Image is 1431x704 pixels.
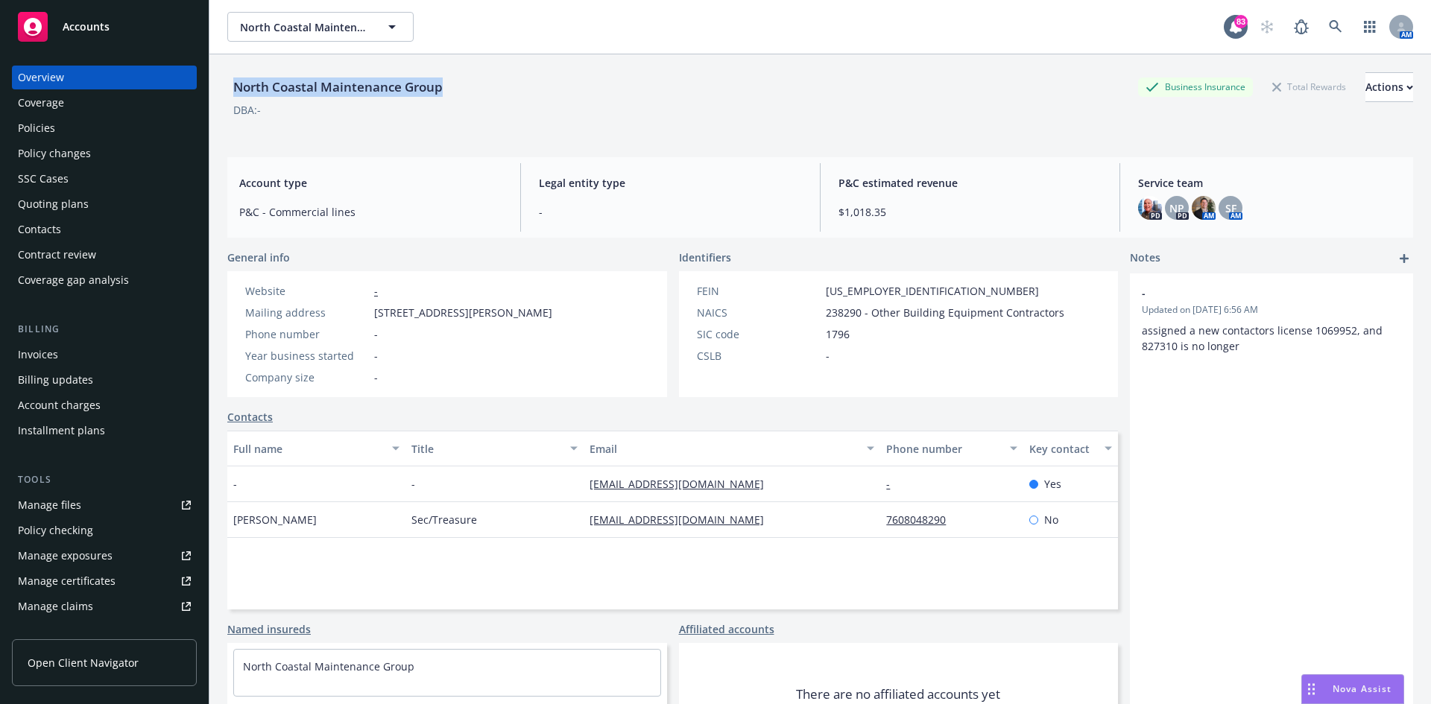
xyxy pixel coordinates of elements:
[18,66,64,89] div: Overview
[1023,431,1118,466] button: Key contact
[590,477,776,491] a: [EMAIL_ADDRESS][DOMAIN_NAME]
[826,305,1064,320] span: 238290 - Other Building Equipment Contractors
[880,431,1023,466] button: Phone number
[826,283,1039,299] span: [US_EMPLOYER_IDENTIFICATION_NUMBER]
[886,441,1000,457] div: Phone number
[1138,175,1401,191] span: Service team
[18,167,69,191] div: SSC Cases
[679,250,731,265] span: Identifiers
[590,441,858,457] div: Email
[240,19,369,35] span: North Coastal Maintenance Group
[18,91,64,115] div: Coverage
[28,655,139,670] span: Open Client Navigator
[826,348,830,364] span: -
[12,368,197,392] a: Billing updates
[12,6,197,48] a: Accounts
[18,569,116,593] div: Manage certificates
[18,268,129,292] div: Coverage gap analysis
[886,513,958,527] a: 7608048290
[12,393,197,417] a: Account charges
[697,283,820,299] div: FEIN
[18,519,93,542] div: Policy checking
[1252,12,1282,42] a: Start snowing
[679,621,774,637] a: Affiliated accounts
[1044,512,1058,527] span: No
[1286,12,1316,42] a: Report a Bug
[12,472,197,487] div: Tools
[18,493,81,517] div: Manage files
[227,250,290,265] span: General info
[1169,200,1184,216] span: NP
[1321,12,1351,42] a: Search
[18,393,101,417] div: Account charges
[233,441,383,457] div: Full name
[1142,323,1386,353] span: assigned a new contactors license 1069952, and 827310 is no longer
[1265,77,1353,96] div: Total Rewards
[12,142,197,165] a: Policy changes
[18,192,89,216] div: Quoting plans
[18,544,113,568] div: Manage exposures
[374,370,378,385] span: -
[12,91,197,115] a: Coverage
[796,685,1000,703] span: There are no affiliated accounts yet
[12,116,197,140] a: Policies
[886,477,902,491] a: -
[826,326,850,342] span: 1796
[697,305,820,320] div: NAICS
[1365,73,1413,101] div: Actions
[12,66,197,89] a: Overview
[12,243,197,267] a: Contract review
[838,175,1102,191] span: P&C estimated revenue
[12,192,197,216] a: Quoting plans
[1365,72,1413,102] button: Actions
[584,431,880,466] button: Email
[12,167,197,191] a: SSC Cases
[18,243,96,267] div: Contract review
[12,218,197,241] a: Contacts
[12,322,197,337] div: Billing
[233,476,237,492] span: -
[227,621,311,637] a: Named insureds
[1355,12,1385,42] a: Switch app
[18,620,88,644] div: Manage BORs
[239,204,502,220] span: P&C - Commercial lines
[1029,441,1096,457] div: Key contact
[245,305,368,320] div: Mailing address
[12,544,197,568] a: Manage exposures
[838,204,1102,220] span: $1,018.35
[227,77,449,97] div: North Coastal Maintenance Group
[1142,285,1362,301] span: -
[1138,77,1253,96] div: Business Insurance
[1302,675,1321,703] div: Drag to move
[1138,196,1162,220] img: photo
[12,419,197,443] a: Installment plans
[245,283,368,299] div: Website
[1192,196,1216,220] img: photo
[12,268,197,292] a: Coverage gap analysis
[243,659,414,673] a: North Coastal Maintenance Group
[12,493,197,517] a: Manage files
[12,594,197,618] a: Manage claims
[411,441,561,457] div: Title
[590,513,776,527] a: [EMAIL_ADDRESS][DOMAIN_NAME]
[245,326,368,342] div: Phone number
[1333,682,1391,695] span: Nova Assist
[227,431,405,466] button: Full name
[1142,303,1401,317] span: Updated on [DATE] 6:56 AM
[405,431,584,466] button: Title
[1395,250,1413,267] a: add
[233,102,261,118] div: DBA: -
[233,512,317,527] span: [PERSON_NAME]
[18,142,91,165] div: Policy changes
[411,476,415,492] span: -
[411,512,477,527] span: Sec/Treasure
[374,284,378,298] a: -
[374,305,552,320] span: [STREET_ADDRESS][PERSON_NAME]
[1044,476,1061,492] span: Yes
[18,594,93,618] div: Manage claims
[1225,200,1236,216] span: SF
[12,620,197,644] a: Manage BORs
[18,116,55,140] div: Policies
[12,343,197,367] a: Invoices
[1130,250,1160,267] span: Notes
